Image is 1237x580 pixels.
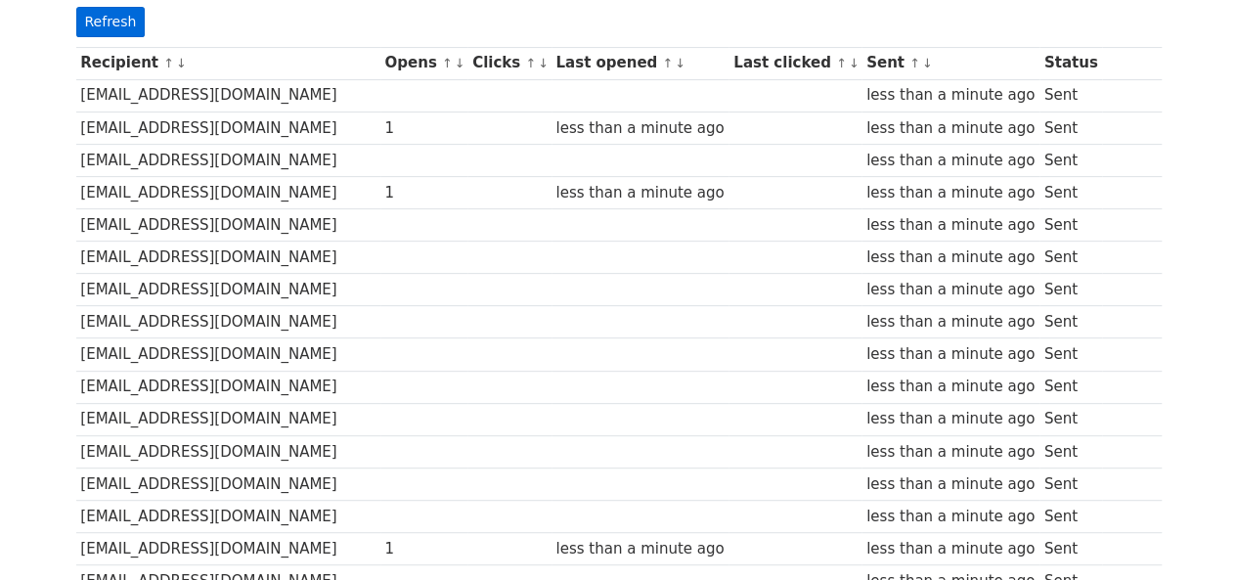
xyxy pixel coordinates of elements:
div: less than a minute ago [866,343,1035,366]
td: [EMAIL_ADDRESS][DOMAIN_NAME] [76,338,380,371]
div: less than a minute ago [555,538,724,560]
div: less than a minute ago [555,182,724,204]
a: ↓ [922,56,933,70]
div: less than a minute ago [866,117,1035,140]
td: Sent [1039,338,1102,371]
th: Sent [861,47,1039,79]
th: Recipient [76,47,380,79]
a: Refresh [76,7,146,37]
div: less than a minute ago [866,246,1035,269]
td: Sent [1039,435,1102,468]
div: 1 [384,182,463,204]
td: Sent [1039,500,1102,532]
td: [EMAIL_ADDRESS][DOMAIN_NAME] [76,371,380,403]
td: [EMAIL_ADDRESS][DOMAIN_NAME] [76,306,380,338]
div: less than a minute ago [866,408,1035,430]
div: less than a minute ago [866,376,1035,398]
div: 1 [384,538,463,560]
td: Sent [1039,533,1102,565]
a: ↓ [675,56,685,70]
td: [EMAIL_ADDRESS][DOMAIN_NAME] [76,144,380,176]
td: [EMAIL_ADDRESS][DOMAIN_NAME] [76,209,380,242]
div: less than a minute ago [866,538,1035,560]
td: Sent [1039,79,1102,112]
td: Sent [1039,403,1102,435]
div: 1 [384,117,463,140]
div: less than a minute ago [866,506,1035,528]
td: [EMAIL_ADDRESS][DOMAIN_NAME] [76,435,380,468]
a: ↑ [662,56,673,70]
a: ↓ [176,56,187,70]
td: Sent [1039,468,1102,500]
td: [EMAIL_ADDRESS][DOMAIN_NAME] [76,242,380,274]
td: Sent [1039,209,1102,242]
td: Sent [1039,274,1102,306]
div: less than a minute ago [866,279,1035,301]
a: ↑ [442,56,453,70]
td: [EMAIL_ADDRESS][DOMAIN_NAME] [76,79,380,112]
div: less than a minute ago [866,473,1035,496]
div: less than a minute ago [866,182,1035,204]
th: Status [1039,47,1102,79]
a: ↑ [163,56,174,70]
th: Clicks [467,47,551,79]
td: [EMAIL_ADDRESS][DOMAIN_NAME] [76,500,380,532]
a: ↓ [849,56,860,70]
th: Last opened [552,47,729,79]
div: less than a minute ago [866,311,1035,334]
div: less than a minute ago [866,441,1035,464]
th: Opens [380,47,468,79]
td: Sent [1039,306,1102,338]
a: ↓ [455,56,465,70]
td: [EMAIL_ADDRESS][DOMAIN_NAME] [76,274,380,306]
td: Sent [1039,112,1102,144]
a: ↑ [909,56,920,70]
a: ↑ [836,56,847,70]
td: [EMAIL_ADDRESS][DOMAIN_NAME] [76,533,380,565]
a: ↓ [538,56,549,70]
iframe: Chat Widget [1139,486,1237,580]
td: [EMAIL_ADDRESS][DOMAIN_NAME] [76,468,380,500]
div: less than a minute ago [866,214,1035,237]
td: [EMAIL_ADDRESS][DOMAIN_NAME] [76,112,380,144]
div: less than a minute ago [555,117,724,140]
td: Sent [1039,371,1102,403]
a: ↑ [525,56,536,70]
td: [EMAIL_ADDRESS][DOMAIN_NAME] [76,176,380,208]
th: Last clicked [729,47,861,79]
div: less than a minute ago [866,84,1035,107]
td: Sent [1039,176,1102,208]
div: less than a minute ago [866,150,1035,172]
td: Sent [1039,242,1102,274]
td: Sent [1039,144,1102,176]
td: [EMAIL_ADDRESS][DOMAIN_NAME] [76,403,380,435]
